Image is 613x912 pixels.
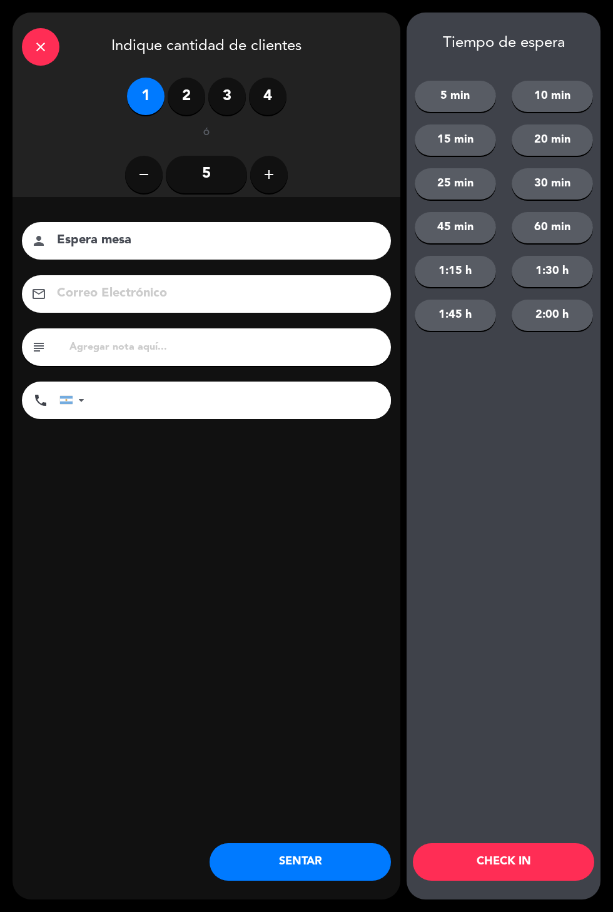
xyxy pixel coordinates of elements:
button: remove [125,156,163,193]
button: CHECK IN [413,843,594,881]
button: add [250,156,288,193]
button: 1:15 h [415,256,496,287]
button: 10 min [512,81,593,112]
i: phone [33,393,48,408]
button: 60 min [512,212,593,243]
div: Argentina: +54 [60,382,89,418]
input: Correo Electrónico [56,283,375,305]
button: 30 min [512,168,593,200]
i: close [33,39,48,54]
button: SENTAR [210,843,391,881]
button: 5 min [415,81,496,112]
i: person [31,233,46,248]
i: subject [31,340,46,355]
label: 4 [249,78,286,115]
div: ó [186,128,227,140]
i: email [31,286,46,301]
label: 2 [168,78,205,115]
button: 1:30 h [512,256,593,287]
div: Tiempo de espera [407,34,600,53]
button: 20 min [512,124,593,156]
i: remove [136,167,151,182]
button: 25 min [415,168,496,200]
button: 2:00 h [512,300,593,331]
label: 3 [208,78,246,115]
button: 15 min [415,124,496,156]
input: Nombre del cliente [56,230,375,251]
button: 45 min [415,212,496,243]
input: Agregar nota aquí... [68,338,382,356]
div: Indique cantidad de clientes [13,13,400,78]
button: 1:45 h [415,300,496,331]
label: 1 [127,78,165,115]
i: add [261,167,276,182]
